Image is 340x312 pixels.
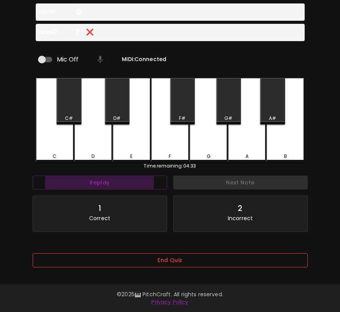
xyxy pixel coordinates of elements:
span: Mic Off [57,55,79,64]
p: G [76,7,81,18]
div: D [91,153,95,160]
p: Note 2 : [39,28,70,37]
div: 2 [238,202,242,214]
div: G [207,153,211,160]
a: Privacy Policy [151,298,188,306]
p: Note 1 : [39,7,70,17]
div: C# [65,115,73,122]
div: E [130,153,133,160]
p: Correct [89,214,110,222]
div: Time remaining: 04:33 [36,163,305,169]
button: Replay [33,176,167,190]
div: A# [269,115,276,122]
div: F [169,153,171,160]
div: B [284,153,287,160]
div: G# [224,115,232,122]
button: End Quiz [33,253,308,267]
div: 1 [98,202,101,214]
p: © 2025 🎹 PitchCraft. All rights reserved. [9,290,331,298]
p: ? [76,27,80,38]
div: D# [113,115,121,122]
div: C [53,153,56,160]
p: Incorrect [228,214,253,222]
div: F# [179,115,186,122]
p: ❌ [86,28,94,37]
h6: MIDI: Connected [122,55,166,64]
div: A [245,153,249,160]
